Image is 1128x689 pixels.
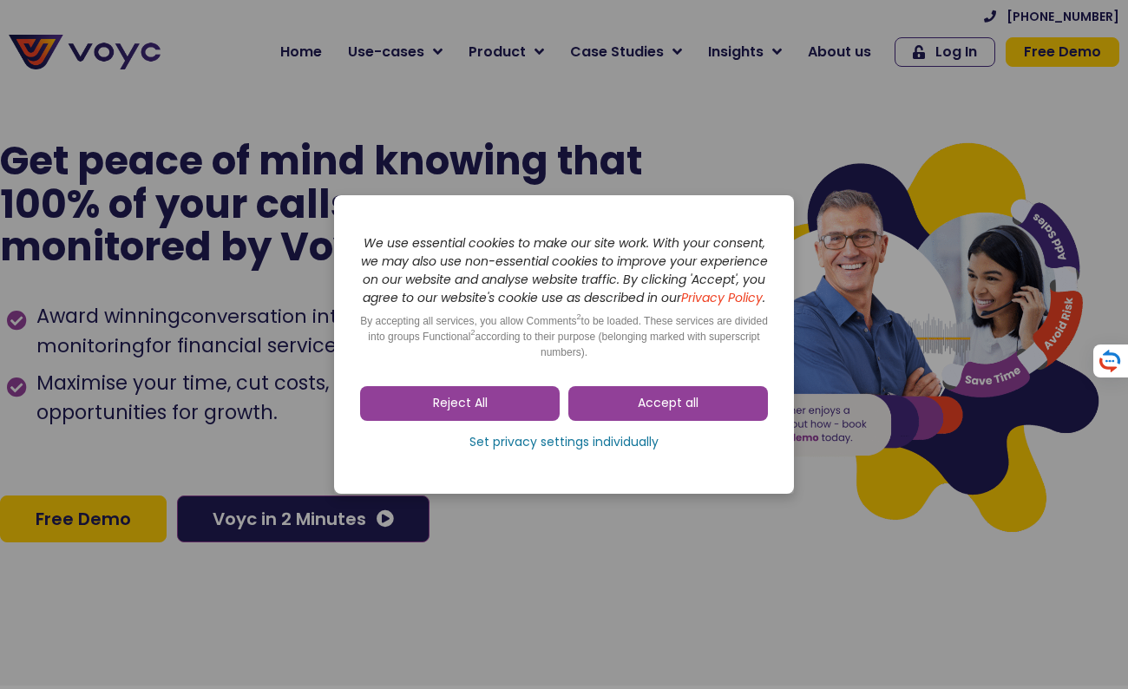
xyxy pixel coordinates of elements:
[577,312,581,321] sup: 2
[681,289,763,306] a: Privacy Policy
[638,395,698,412] span: Accept all
[433,395,488,412] span: Reject All
[469,434,659,451] span: Set privacy settings individually
[568,386,768,421] a: Accept all
[360,430,768,456] a: Set privacy settings individually
[361,234,768,306] i: We use essential cookies to make our site work. With your consent, we may also use non-essential ...
[360,386,560,421] a: Reject All
[470,328,475,337] sup: 2
[360,315,768,358] span: By accepting all services, you allow Comments to be loaded. These services are divided into group...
